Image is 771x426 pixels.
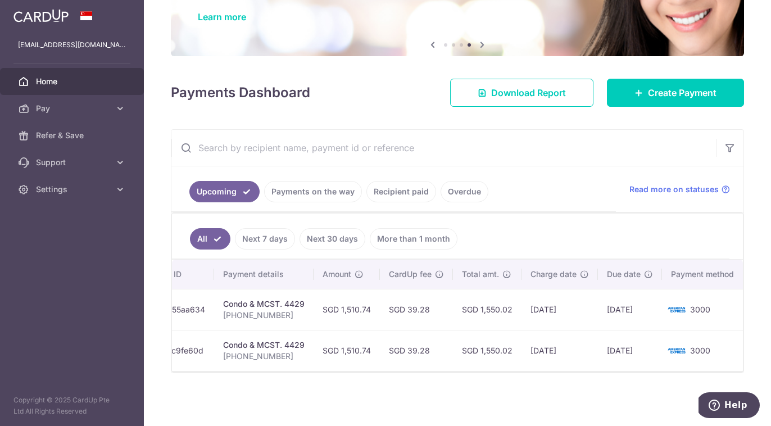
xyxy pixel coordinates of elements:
img: CardUp [13,9,69,22]
td: [DATE] [521,330,598,371]
iframe: Opens a widget where you can find more information [699,392,760,420]
td: [DATE] [598,330,662,371]
span: Home [36,76,110,87]
a: All [190,228,230,250]
td: txn_b8f955aa634 [130,289,214,330]
span: CardUp fee [389,269,432,280]
td: txn_a42fc9fe60d [130,330,214,371]
span: 3000 [690,305,710,314]
td: SGD 1,510.74 [314,330,380,371]
span: Download Report [491,86,566,99]
a: More than 1 month [370,228,457,250]
span: Total amt. [462,269,499,280]
span: Create Payment [648,86,716,99]
a: Upcoming [189,181,260,202]
p: [EMAIL_ADDRESS][DOMAIN_NAME] [18,39,126,51]
div: Condo & MCST. 4429 [223,298,305,310]
span: Refer & Save [36,130,110,141]
a: Download Report [450,79,593,107]
td: SGD 1,550.02 [453,289,521,330]
td: SGD 39.28 [380,289,453,330]
th: Payment method [662,260,747,289]
a: Next 30 days [300,228,365,250]
td: SGD 1,510.74 [314,289,380,330]
div: Condo & MCST. 4429 [223,339,305,351]
td: [DATE] [598,289,662,330]
td: [DATE] [521,289,598,330]
a: Recipient paid [366,181,436,202]
span: Read more on statuses [629,184,719,195]
img: Bank Card [665,344,688,357]
input: Search by recipient name, payment id or reference [171,130,716,166]
a: Payments on the way [264,181,362,202]
th: Payment details [214,260,314,289]
p: [PHONE_NUMBER] [223,310,305,321]
a: Create Payment [607,79,744,107]
th: Payment ID [130,260,214,289]
span: Charge date [530,269,577,280]
a: Read more on statuses [629,184,730,195]
a: Next 7 days [235,228,295,250]
p: [PHONE_NUMBER] [223,351,305,362]
td: SGD 1,550.02 [453,330,521,371]
span: Pay [36,103,110,114]
span: Amount [323,269,351,280]
span: 3000 [690,346,710,355]
img: Bank Card [665,303,688,316]
a: Learn more [198,11,246,22]
span: Support [36,157,110,168]
span: Settings [36,184,110,195]
h4: Payments Dashboard [171,83,310,103]
span: Due date [607,269,641,280]
a: Overdue [441,181,488,202]
td: SGD 39.28 [380,330,453,371]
